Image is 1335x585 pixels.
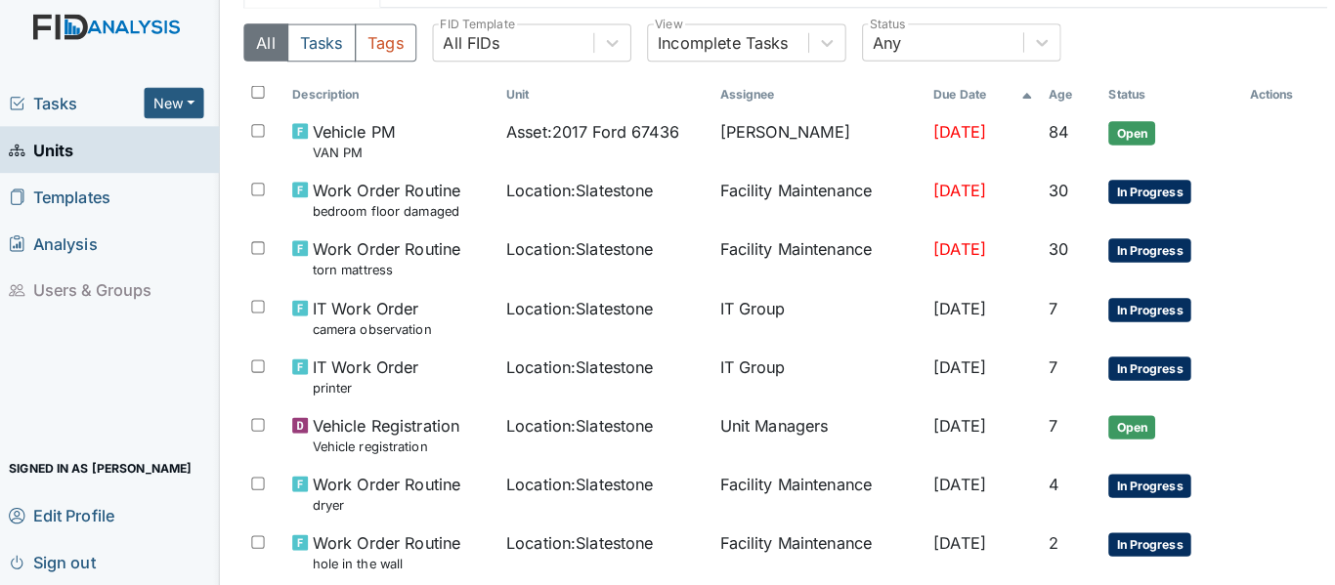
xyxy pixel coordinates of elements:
[314,208,459,227] small: bedroom floor damaged
[1097,244,1178,268] span: In Progress
[707,408,917,466] td: Unit Managers
[1038,533,1048,553] span: 2
[504,242,649,266] span: Location : Slatestone
[496,86,707,119] th: Toggle SortBy
[707,119,917,177] td: [PERSON_NAME]
[925,244,976,264] span: [DATE]
[707,523,917,581] td: Facility Maintenance
[314,301,431,343] span: IT Work Order camera observation
[314,324,431,343] small: camera observation
[1038,303,1047,322] span: 7
[504,416,649,439] span: Location : Slatestone
[925,129,976,148] span: [DATE]
[1097,129,1142,152] span: Open
[504,301,649,324] span: Location : Slatestone
[925,360,976,380] span: [DATE]
[504,358,649,382] span: Location : Slatestone
[149,96,207,126] button: New
[1038,476,1048,495] span: 4
[1097,360,1178,384] span: In Progress
[1038,360,1047,380] span: 7
[925,476,976,495] span: [DATE]
[1097,187,1178,210] span: In Progress
[504,474,649,497] span: Location : Slatestone
[925,303,976,322] span: [DATE]
[707,86,917,119] th: Assignee
[1097,418,1142,441] span: Open
[1089,86,1227,119] th: Toggle SortBy
[16,142,79,172] span: Units
[1097,476,1178,499] span: In Progress
[314,474,459,516] span: Work Order Routine dryer
[707,293,917,351] td: IT Group
[314,150,395,169] small: VAN PM
[246,33,416,70] div: Type filter
[246,33,290,70] button: All
[1227,86,1312,119] th: Actions
[314,416,458,458] span: Vehicle Registration Vehicle registration
[356,33,416,70] button: Tags
[314,382,418,400] small: printer
[286,86,496,119] th: Toggle SortBy
[16,188,115,218] span: Templates
[314,127,395,169] span: Vehicle PM VAN PM
[707,234,917,292] td: Facility Maintenance
[707,351,917,408] td: IT Group
[289,33,357,70] button: Tasks
[504,185,649,208] span: Location : Slatestone
[707,177,917,234] td: Facility Maintenance
[1038,187,1057,206] span: 30
[925,533,976,553] span: [DATE]
[504,531,649,555] span: Location : Slatestone
[1030,86,1089,119] th: Toggle SortBy
[443,40,498,63] div: All FIDs
[16,233,103,264] span: Analysis
[314,185,459,227] span: Work Order Routine bedroom floor damaged
[16,501,119,531] span: Edit Profile
[865,40,893,63] div: Any
[16,547,101,577] span: Sign out
[504,127,674,150] span: Asset : 2017 Ford 67436
[314,555,459,573] small: hole in the wall
[707,466,917,523] td: Facility Maintenance
[314,531,459,573] span: Work Order Routine hole in the wall
[16,455,195,485] span: Signed in as [PERSON_NAME]
[314,358,418,400] span: IT Work Order printer
[1097,533,1178,557] span: In Progress
[1038,129,1057,148] span: 84
[254,94,267,106] input: Toggle All Rows Selected
[925,418,976,438] span: [DATE]
[925,187,976,206] span: [DATE]
[1038,418,1047,438] span: 7
[314,242,459,284] span: Work Order Routine torn mattress
[314,439,458,458] small: Vehicle registration
[314,266,459,284] small: torn mattress
[654,40,782,63] div: Incomplete Tasks
[1038,244,1057,264] span: 30
[917,86,1030,119] th: Toggle SortBy
[314,497,459,516] small: dryer
[1097,303,1178,326] span: In Progress
[16,100,149,123] a: Tasks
